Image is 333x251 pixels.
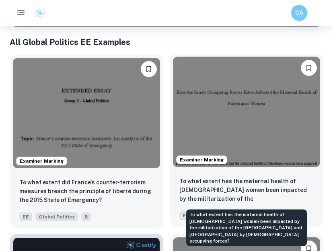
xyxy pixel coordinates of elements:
p: To what extent has the maternal health of Palestinian women been impacted by the militarization o... [179,177,314,204]
span: Examiner Marking [177,156,227,163]
span: Examiner Marking [16,157,67,165]
a: Examiner MarkingBookmarkTo what extent has the maternal health of Palestinian women been impacted... [170,55,323,228]
button: Bookmark [301,60,317,76]
a: Examiner MarkingBookmarkTo what extent did France's counter-terrorism measures breach the princip... [10,55,163,228]
h1: All Global Politics EE Examples [10,36,323,48]
p: To what extent did France's counter-terrorism measures breach the principle of liberté during the... [19,178,154,204]
img: Global Politics EE example thumbnail: To what extent did France's counter-terr [13,58,160,168]
span: EE [179,211,192,220]
span: Global Politics [35,212,78,221]
h6: CA [295,8,304,17]
button: Bookmark [141,61,157,77]
img: Global Politics EE example thumbnail: To what extent has the maternal health o [173,57,320,167]
div: To what extent has the maternal health of [DEMOGRAPHIC_DATA] women been impacted by the militariz... [186,210,307,246]
button: CA [291,5,307,21]
span: B [81,212,91,221]
img: Clastify logo [34,7,46,19]
span: EE [19,212,32,221]
a: Clastify logo [29,7,46,19]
